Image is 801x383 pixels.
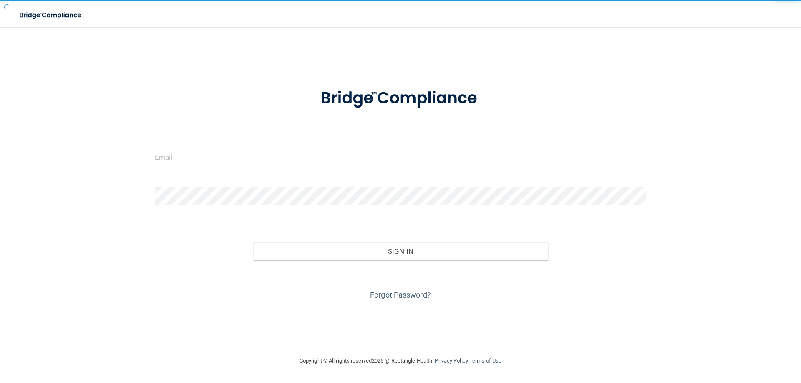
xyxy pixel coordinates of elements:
div: Copyright © All rights reserved 2025 @ Rectangle Health | | [248,348,553,374]
button: Sign In [253,242,548,260]
a: Forgot Password? [370,290,431,299]
a: Terms of Use [469,358,501,364]
img: bridge_compliance_login_screen.278c3ca4.svg [303,77,498,120]
img: bridge_compliance_login_screen.278c3ca4.svg [13,7,89,24]
input: Email [155,148,646,166]
a: Privacy Policy [435,358,468,364]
